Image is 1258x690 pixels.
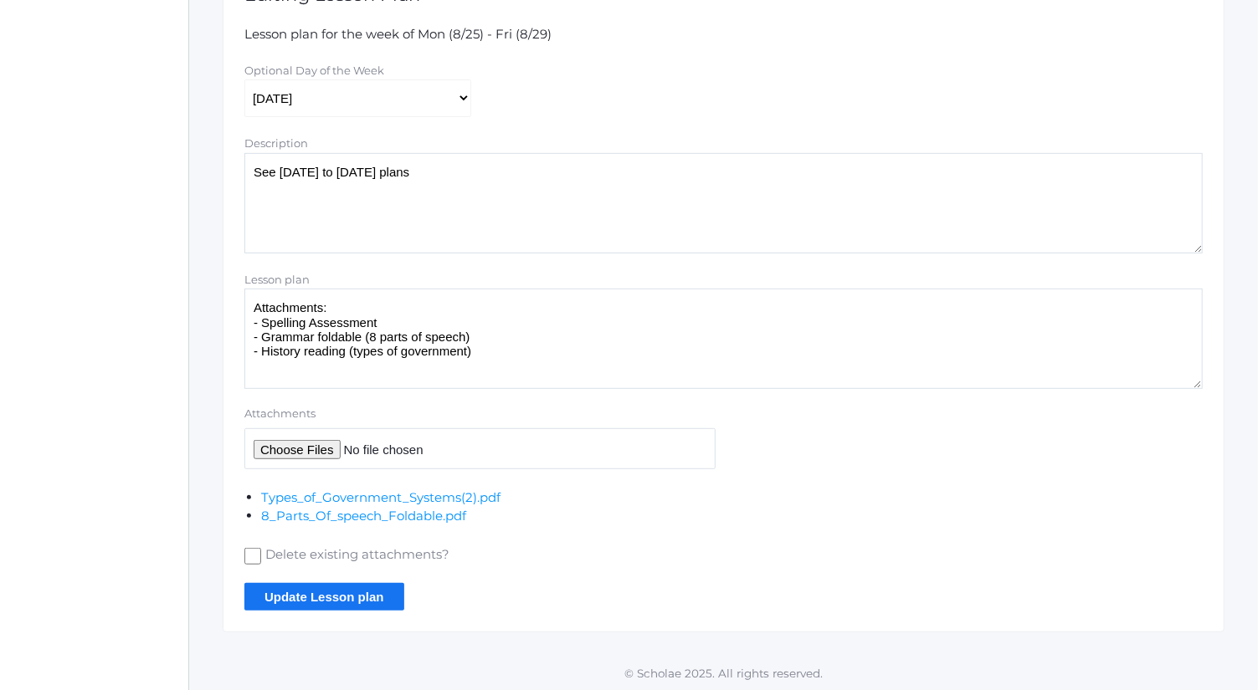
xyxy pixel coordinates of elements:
[244,548,261,565] input: Delete existing attachments?
[244,64,384,77] label: Optional Day of the Week
[244,273,310,286] label: Lesson plan
[244,289,1203,389] textarea: Attachments: - Spelling Assessment - Grammar foldable (8 parts of speech) - History reading (type...
[244,26,552,42] span: Lesson plan for the week of Mon (8/25) - Fri (8/29)
[244,153,1203,253] textarea: See [DATE] to [DATE] plans
[244,406,716,422] label: Attachments
[244,136,308,150] label: Description
[261,489,501,505] a: Types_of_Government_Systems(2).pdf
[261,545,449,566] span: Delete existing attachments?
[189,665,1258,682] p: © Scholae 2025. All rights reserved.
[244,583,404,611] input: Update Lesson plan
[261,508,466,524] a: 8_Parts_Of_speech_Foldable.pdf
